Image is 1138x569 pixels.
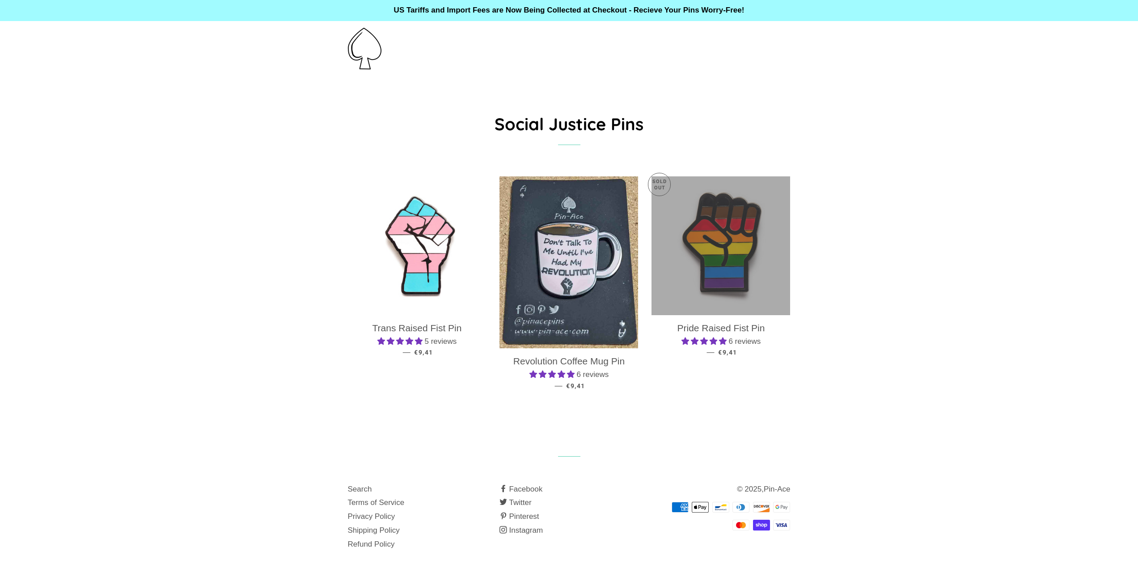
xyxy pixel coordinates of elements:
img: Pin-Ace [348,28,381,69]
p: © 2025, [651,483,790,496]
h1: Social Justice Pins [348,112,791,136]
span: €9,41 [566,382,585,389]
a: Instagram [499,526,543,535]
span: €9,41 [414,349,433,356]
span: — [403,348,410,356]
a: Pride Raised Fist Pin 5.00 stars 6 reviews — €9,41 [651,315,790,364]
a: Privacy Policy [348,512,395,521]
p: Sold Out [648,173,670,196]
span: Pride Raised Fist Pin [677,323,765,333]
img: Trans Flag Raised Fist Enamel Pin Badge Resist Solidarity Power LGBTQ Gift for Her/Him - Pin Ace [348,176,487,315]
img: Pride Raised Fist Enamel Pin Badge Resist Solidarity Power LGBTQ Gift for Her/Him - Pin Ace [651,176,790,315]
span: — [555,381,563,390]
span: — [707,348,715,356]
span: 5 reviews [424,337,457,346]
span: 6 reviews [576,370,609,379]
span: 6 reviews [728,337,761,346]
a: Facebook [499,485,542,493]
a: Search [348,485,372,493]
a: Twitter [499,498,531,507]
a: Revolution Coffee Mug Pin 4.83 stars 6 reviews — €9,41 [499,348,638,398]
span: Trans Raised Fist Pin [372,323,462,333]
span: 4.83 stars [529,370,577,379]
a: Trans Raised Fist Pin 5.00 stars 5 reviews — €9,41 [348,315,487,364]
a: Pin-Ace [764,485,791,493]
img: Revolution Coffee Mug Pin - Pin-Ace [499,176,638,349]
span: 5.00 stars [681,337,729,346]
span: €9,41 [718,349,737,356]
a: Refund Policy [348,540,395,548]
span: Revolution Coffee Mug Pin [513,356,625,366]
span: 5.00 stars [377,337,425,346]
a: Terms of Service [348,498,405,507]
a: Pinterest [499,512,539,521]
a: Shipping Policy [348,526,400,535]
